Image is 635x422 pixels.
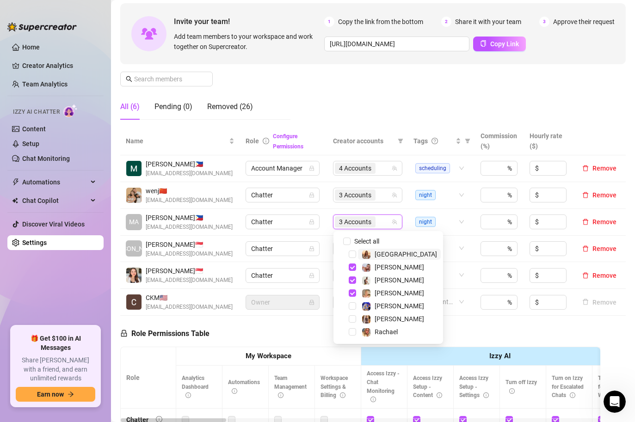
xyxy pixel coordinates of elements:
span: info-circle [263,138,269,144]
span: Share [PERSON_NAME] with a friend, and earn unlimited rewards [16,356,95,383]
span: [PERSON_NAME] 🇵🇭 [146,159,233,169]
span: team [392,165,397,171]
span: Remove [592,218,617,226]
span: Team Management [274,375,307,399]
a: Creator Analytics [22,58,96,73]
span: Name [126,136,227,146]
span: MA [129,217,139,227]
span: thunderbolt [12,178,19,186]
span: filter [463,134,472,148]
a: Team Analytics [22,80,68,88]
span: 🎁 Get $100 in AI Messages [16,334,95,352]
img: Kaye Castillano [126,268,142,283]
span: Analytics Dashboard [182,375,209,399]
img: Rachael [362,328,370,336]
span: Copy the link from the bottom [338,17,423,27]
span: Rachael [375,328,398,336]
a: Home [22,43,40,51]
span: Remove [592,165,617,172]
span: Workspace Settings & Billing [321,375,348,399]
img: Mellanie [362,315,370,324]
iframe: Intercom live chat [604,391,626,413]
span: info-circle [370,397,376,402]
span: CKM 🇺🇸 [146,293,233,303]
h5: Role Permissions Table [120,328,210,339]
img: wenj [126,188,142,203]
span: Chatter [251,188,314,202]
span: night [415,217,436,227]
span: Select tree node [349,328,356,336]
span: info-circle [509,388,515,394]
span: [PERSON_NAME] [375,263,424,271]
img: Courtney [362,302,370,311]
span: Remove [592,272,617,279]
button: Remove [579,297,620,308]
span: Select tree node [349,289,356,297]
img: Madison [362,251,370,259]
span: 3 Accounts [335,190,376,201]
span: Automations [22,175,88,190]
span: Tags [413,136,428,146]
span: Role [246,137,259,145]
a: Setup [22,140,39,147]
span: Creator accounts [333,136,394,146]
th: Role [121,347,176,409]
span: [PERSON_NAME] [375,302,424,310]
span: delete [582,272,589,279]
span: Automations [228,379,260,394]
span: filter [398,138,403,144]
strong: My Workspace [246,352,291,360]
button: Copy Link [473,37,526,51]
span: Add team members to your workspace and work together on Supercreator. [174,31,321,52]
a: Settings [22,239,47,246]
a: Content [22,125,46,133]
button: Earn nowarrow-right [16,387,95,402]
span: lock [309,300,314,305]
img: Chat Copilot [12,197,18,204]
div: All (6) [120,101,140,112]
span: info-circle [232,388,237,394]
span: 2 [441,17,451,27]
div: Pending (0) [154,101,192,112]
span: Remove [592,245,617,252]
span: Chatter [251,269,314,282]
span: Select all [351,236,383,246]
a: Discover Viral Videos [22,220,85,228]
img: Meludel Ann Co [126,161,142,176]
span: Chatter [251,242,314,256]
span: [EMAIL_ADDRESS][DOMAIN_NAME] [146,223,233,232]
span: Select tree node [349,276,356,284]
span: Remove [592,191,617,199]
img: Kelsey [362,263,370,272]
span: filter [396,134,405,148]
span: delete [582,219,589,225]
span: question-circle [432,138,438,144]
button: Remove [579,190,620,201]
div: Removed (26) [207,101,253,112]
span: lock [309,246,314,251]
th: Hourly rate ($) [524,127,573,155]
span: Invite your team! [174,16,324,27]
span: [PERSON_NAME] [375,289,424,297]
span: [EMAIL_ADDRESS][DOMAIN_NAME] [146,169,233,178]
span: arrow-right [68,391,74,398]
span: Access Izzy - Chat Monitoring [367,370,400,403]
th: Commission (%) [475,127,524,155]
span: Chat Copilot [22,193,88,208]
span: Copy Link [490,40,519,48]
img: Karen [362,289,370,298]
strong: Izzy AI [489,352,511,360]
span: [EMAIL_ADDRESS][DOMAIN_NAME] [146,276,233,285]
span: lock [309,273,314,278]
span: Izzy AI Chatter [13,108,60,116]
img: logo-BBDzfeDw.svg [7,22,77,31]
span: Turn off Izzy [506,379,537,394]
span: delete [582,192,589,198]
input: Search members [134,74,200,84]
span: 3 Accounts [335,216,376,227]
span: [PERSON_NAME] 🇸🇬 [146,266,233,276]
span: [EMAIL_ADDRESS][DOMAIN_NAME] [146,196,233,205]
span: [EMAIL_ADDRESS][DOMAIN_NAME] [146,250,233,258]
button: Remove [579,163,620,174]
span: Owner [251,295,314,309]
